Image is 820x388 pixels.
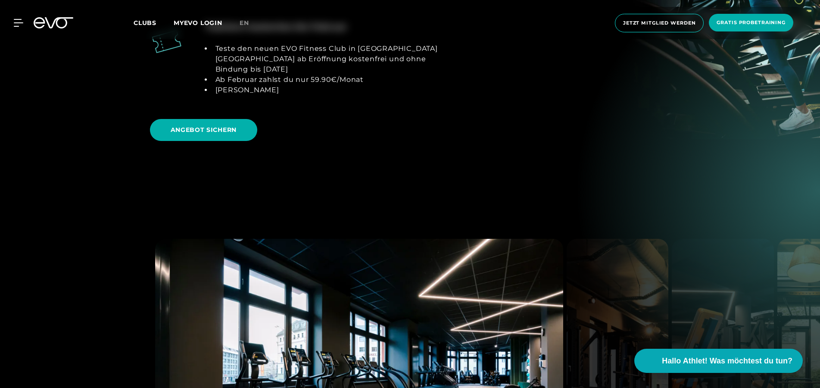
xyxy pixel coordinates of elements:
[212,44,446,75] li: Teste den neuen EVO Fitness Club in [GEOGRAPHIC_DATA] [GEOGRAPHIC_DATA] ab Eröffnung kostenfrei u...
[134,19,174,27] a: Clubs
[150,113,261,147] a: ANGEBOT SICHERN
[240,19,249,27] span: en
[634,349,803,373] button: Hallo Athlet! Was möchtest du tun?
[662,355,792,367] span: Hallo Athlet! Was möchtest du tun?
[171,125,237,135] span: ANGEBOT SICHERN
[212,75,446,85] li: Ab Februar zahlst du nur 59.90€/Monat
[623,19,695,27] span: Jetzt Mitglied werden
[706,14,796,32] a: Gratis Probetraining
[174,19,222,27] a: MYEVO LOGIN
[717,19,786,26] span: Gratis Probetraining
[212,85,446,95] li: [PERSON_NAME]
[612,14,706,32] a: Jetzt Mitglied werden
[240,18,259,28] a: en
[134,19,156,27] span: Clubs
